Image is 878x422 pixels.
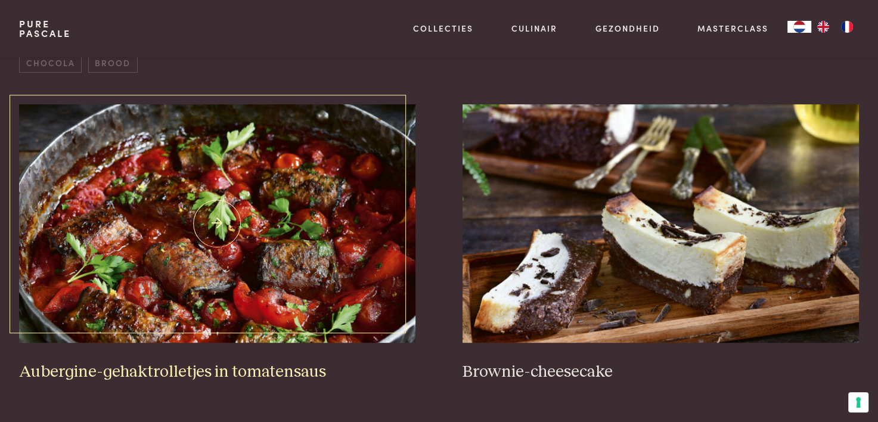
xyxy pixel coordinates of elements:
[463,362,859,383] h3: Brownie-cheesecake
[787,21,859,33] aside: Language selected: Nederlands
[463,104,859,343] img: Brownie-cheesecake
[463,104,859,382] a: Brownie-cheesecake Brownie-cheesecake
[413,22,473,35] a: Collecties
[19,104,415,382] a: Aubergine-gehaktrolletjes in tomatensaus Aubergine-gehaktrolletjes in tomatensaus
[811,21,859,33] ul: Language list
[811,21,835,33] a: EN
[511,22,557,35] a: Culinair
[19,53,82,73] span: chocola
[697,22,768,35] a: Masterclass
[19,362,415,383] h3: Aubergine-gehaktrolletjes in tomatensaus
[787,21,811,33] a: NL
[835,21,859,33] a: FR
[19,19,71,38] a: PurePascale
[595,22,660,35] a: Gezondheid
[787,21,811,33] div: Language
[88,53,138,73] span: brood
[848,392,868,412] button: Uw voorkeuren voor toestemming voor trackingtechnologieën
[19,104,415,343] img: Aubergine-gehaktrolletjes in tomatensaus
